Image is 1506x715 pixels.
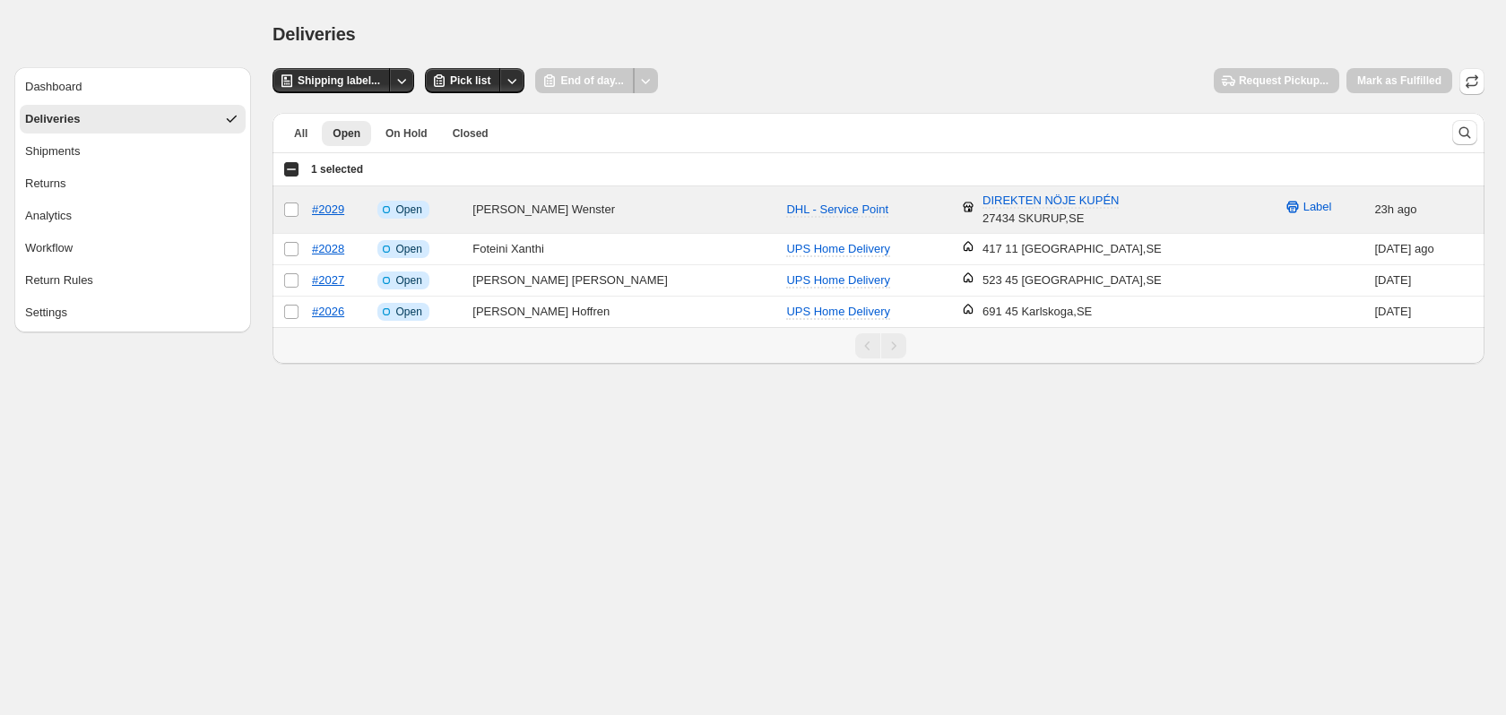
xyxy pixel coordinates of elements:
span: DHL - Service Point [786,202,888,216]
button: Analytics [20,202,246,230]
button: Label [1273,193,1343,221]
span: UPS Home Delivery [786,273,890,287]
td: ago [1369,234,1484,265]
span: Label [1303,198,1332,216]
span: Shipping label... [298,73,380,88]
span: 1 selected [311,162,363,177]
button: Search and filter results [1452,120,1477,145]
time: Monday, September 29, 2025 at 2:27:07 PM [1374,242,1411,255]
span: Workflow [25,239,73,257]
button: UPS Home Delivery [775,297,901,326]
time: Sunday, September 28, 2025 at 4:48:12 PM [1374,273,1411,287]
nav: Pagination [273,327,1484,364]
button: UPS Home Delivery [775,266,901,295]
button: Dashboard [20,73,246,101]
div: 523 45 [GEOGRAPHIC_DATA] , SE [982,271,1162,289]
span: Deliveries [273,24,356,44]
button: Return Rules [20,266,246,295]
div: 417 11 [GEOGRAPHIC_DATA] , SE [982,240,1162,258]
span: UPS Home Delivery [786,242,890,255]
td: [PERSON_NAME] Wenster [467,186,781,234]
span: Shipments [25,142,80,160]
a: #2027 [312,273,344,287]
button: Settings [20,298,246,327]
button: Shipments [20,137,246,166]
button: Workflow [20,234,246,263]
span: Return Rules [25,271,93,289]
span: Analytics [25,207,72,225]
span: Open [395,273,421,288]
a: #2028 [312,242,344,255]
button: DIREKTEN NÖJE KUPÉN [972,186,1129,215]
a: #2026 [312,305,344,318]
span: Open [395,202,421,217]
span: Deliveries [25,110,80,128]
time: Monday, September 29, 2025 at 5:50:05 PM [1374,202,1394,216]
button: Other actions [499,68,524,93]
a: #2029 [312,202,344,216]
button: Other actions [389,68,414,93]
span: On Hold [385,126,428,141]
span: Settings [25,304,67,322]
span: Returns [25,175,66,193]
button: Returns [20,169,246,198]
span: UPS Home Delivery [786,305,890,318]
span: Open [395,305,421,319]
time: Sunday, September 28, 2025 at 4:44:38 PM [1374,305,1411,318]
div: 27434 SKURUP , SE [982,192,1119,228]
span: Open [333,126,360,141]
button: Deliveries [20,105,246,134]
span: Closed [453,126,489,141]
div: 691 45 Karlskoga , SE [982,303,1092,321]
td: [PERSON_NAME] Hoffren [467,297,781,328]
button: DHL - Service Point [775,195,899,224]
span: Dashboard [25,78,82,96]
button: UPS Home Delivery [775,235,901,263]
td: ago [1369,186,1484,234]
span: All [294,126,307,141]
span: DIREKTEN NÖJE KUPÉN [982,194,1119,209]
td: Foteini Xanthi [467,234,781,265]
td: [PERSON_NAME] [PERSON_NAME] [467,265,781,297]
span: Pick list [450,73,490,88]
button: Shipping label... [273,68,391,93]
button: Pick list [425,68,501,93]
span: Open [395,242,421,256]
